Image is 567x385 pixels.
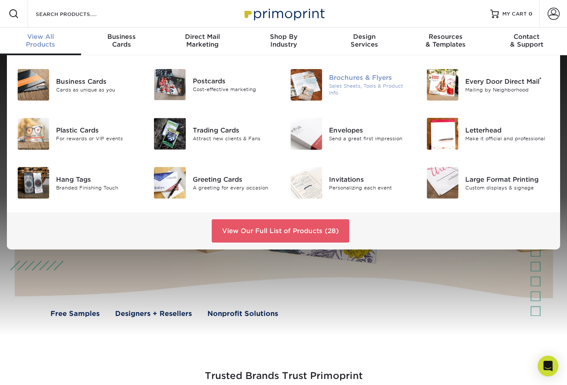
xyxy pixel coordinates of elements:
img: Primoprint [241,4,327,23]
div: A greeting for every occasion [193,184,277,191]
div: Business Cards [56,76,141,86]
a: Brochures & Flyers Brochures & Flyers Sales Sheets, Tools & Product Info [290,66,414,104]
span: Resources [405,33,486,41]
div: Cost-effective marketing [193,86,277,93]
img: Invitations [291,167,322,199]
a: View Our Full List of Products (28) [212,219,349,243]
span: Shop By [243,33,324,41]
div: Open Intercom Messenger [538,356,558,376]
a: Postcards Postcards Cost-effective marketing [153,66,277,104]
span: Contact [486,33,567,41]
div: Invitations [329,174,414,184]
img: Greeting Cards [154,167,185,199]
div: Services [324,33,405,48]
div: Mailing by Neighborhood [465,86,550,93]
img: Postcards [154,69,185,100]
div: Personalizing each event [329,184,414,191]
a: Contact& Support [486,28,567,55]
div: Greeting Cards [193,174,277,184]
img: Plastic Cards [18,118,49,149]
div: Every Door Direct Mail [465,76,550,86]
a: Resources& Templates [405,28,486,55]
a: Plastic Cards Plastic Cards For rewards or VIP events [17,114,141,153]
a: Trading Cards Trading Cards Attract new clients & Fans [153,114,277,153]
img: Brochures & Flyers [291,69,322,101]
img: Envelopes [291,118,322,149]
iframe: Google Customer Reviews [2,359,73,382]
img: Business Cards [18,69,49,101]
div: & Templates [405,33,486,48]
div: Large Format Printing [465,174,550,184]
a: Business Cards Business Cards Cards as unique as you [17,66,141,104]
span: MY CART [502,10,527,18]
img: Trading Cards [154,118,185,149]
div: Postcards [193,76,277,86]
a: Direct MailMarketing [162,28,243,55]
div: Make it official and professional [465,135,550,142]
div: For rewards or VIP events [56,135,141,142]
div: Plastic Cards [56,126,141,135]
div: Send a great first impression [329,135,414,142]
a: Envelopes Envelopes Send a great first impression [290,114,414,153]
div: Cards as unique as you [56,86,141,93]
div: Marketing [162,33,243,48]
div: Custom displays & signage [465,184,550,191]
div: & Support [486,33,567,48]
a: Invitations Invitations Personalizing each event [290,164,414,202]
div: Attract new clients & Fans [193,135,277,142]
a: Letterhead Letterhead Make it official and professional [426,114,550,153]
div: Industry [243,33,324,48]
div: Cards [81,33,162,48]
div: Brochures & Flyers [329,73,414,82]
span: Direct Mail [162,33,243,41]
a: BusinessCards [81,28,162,55]
div: Hang Tags [56,174,141,184]
span: Design [324,33,405,41]
div: Envelopes [329,126,414,135]
img: Large Format Printing [427,167,458,199]
a: Every Door Direct Mail Every Door Direct Mail® Mailing by Neighborhood [426,66,550,104]
a: Shop ByIndustry [243,28,324,55]
div: Branded Finishing Touch [56,184,141,191]
span: 0 [529,11,533,17]
a: DesignServices [324,28,405,55]
sup: ® [539,76,542,82]
img: Every Door Direct Mail [427,69,458,101]
img: Letterhead [427,118,458,149]
a: Large Format Printing Large Format Printing Custom displays & signage [426,164,550,202]
div: Letterhead [465,126,550,135]
a: Hang Tags Hang Tags Branded Finishing Touch [17,164,141,202]
input: SEARCH PRODUCTS..... [35,9,119,19]
span: Business [81,33,162,41]
img: Hang Tags [18,167,49,199]
div: Trading Cards [193,126,277,135]
div: Sales Sheets, Tools & Product Info [329,82,414,97]
a: Greeting Cards Greeting Cards A greeting for every occasion [153,164,277,202]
